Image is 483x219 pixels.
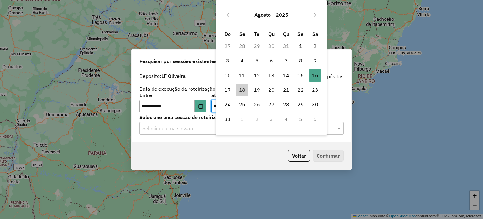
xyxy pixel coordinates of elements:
[220,112,235,126] td: 31
[236,69,248,82] span: 11
[293,68,308,83] td: 15
[235,53,249,68] td: 4
[239,31,245,37] span: Se
[293,39,308,53] td: 1
[279,39,293,53] td: 31
[235,83,249,97] td: 18
[139,91,206,99] label: Entre
[265,98,278,111] span: 27
[308,68,322,83] td: 16
[211,91,278,99] label: até
[312,31,318,37] span: Sa
[264,112,279,126] td: 3
[250,83,264,97] td: 19
[288,150,310,162] button: Voltar
[251,98,263,111] span: 26
[279,83,293,97] td: 21
[251,69,263,82] span: 12
[308,39,322,53] td: 2
[293,97,308,112] td: 29
[235,97,249,112] td: 25
[308,83,322,97] td: 23
[308,112,322,126] td: 6
[221,54,234,67] span: 3
[220,53,235,68] td: 3
[310,10,320,20] button: Next Month
[220,39,235,53] td: 27
[139,113,344,121] label: Selecione uma sessão de roteirização:
[279,68,293,83] td: 14
[268,31,275,37] span: Qu
[280,98,292,111] span: 28
[309,69,321,82] span: 16
[235,112,249,126] td: 1
[265,84,278,96] span: 20
[294,84,307,96] span: 22
[293,112,308,126] td: 5
[264,68,279,83] td: 13
[235,39,249,53] td: 28
[273,7,291,22] button: Choose Year
[251,54,263,67] span: 5
[220,68,235,83] td: 10
[161,73,186,79] strong: LF Oliveira
[297,31,303,37] span: Se
[294,98,307,111] span: 29
[139,72,186,80] label: Depósito:
[308,97,322,112] td: 30
[280,54,292,67] span: 7
[308,53,322,68] td: 9
[252,7,273,22] button: Choose Month
[220,97,235,112] td: 24
[280,84,292,96] span: 21
[236,84,248,96] span: 18
[309,54,321,67] span: 9
[294,69,307,82] span: 15
[279,97,293,112] td: 28
[250,53,264,68] td: 5
[225,31,231,37] span: Do
[264,97,279,112] td: 27
[221,84,234,96] span: 17
[264,83,279,97] td: 20
[264,53,279,68] td: 6
[251,84,263,96] span: 19
[265,54,278,67] span: 6
[195,100,207,112] button: Choose Date
[265,69,278,82] span: 13
[293,83,308,97] td: 22
[294,54,307,67] span: 8
[279,112,293,126] td: 4
[221,69,234,82] span: 10
[236,98,248,111] span: 25
[236,54,248,67] span: 4
[221,98,234,111] span: 24
[293,53,308,68] td: 8
[250,39,264,53] td: 29
[223,10,233,20] button: Previous Month
[264,39,279,53] td: 30
[139,85,217,93] label: Data de execução da roteirização:
[221,113,234,125] span: 31
[280,69,292,82] span: 14
[235,68,249,83] td: 11
[279,53,293,68] td: 7
[254,31,259,37] span: Te
[294,40,307,52] span: 1
[309,84,321,96] span: 23
[309,98,321,111] span: 30
[309,40,321,52] span: 2
[283,31,289,37] span: Qu
[250,112,264,126] td: 2
[139,57,217,65] span: Pesquisar por sessões existentes
[250,68,264,83] td: 12
[220,83,235,97] td: 17
[250,97,264,112] td: 26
